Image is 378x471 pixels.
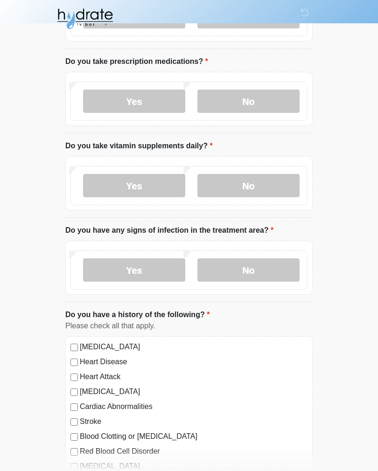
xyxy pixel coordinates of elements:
label: [MEDICAL_DATA] [80,386,308,397]
label: Cardiac Abnormalities [80,401,308,412]
input: [MEDICAL_DATA] [70,388,78,396]
label: Do you have any signs of infection in the treatment area? [65,225,273,236]
input: Heart Attack [70,374,78,381]
label: Yes [83,90,185,113]
img: Hydrate IV Bar - Fort Collins Logo [56,7,114,30]
input: Blood Clotting or [MEDICAL_DATA] [70,433,78,441]
label: [MEDICAL_DATA] [80,341,308,353]
label: Heart Disease [80,356,308,367]
label: No [197,90,300,113]
label: Do you take prescription medications? [65,56,208,67]
input: Cardiac Abnormalities [70,403,78,411]
input: Heart Disease [70,359,78,366]
label: Blood Clotting or [MEDICAL_DATA] [80,431,308,442]
div: Please check all that apply. [65,320,313,332]
label: Do you have a history of the following? [65,309,210,320]
label: Yes [83,258,185,282]
input: Red Blood Cell Disorder [70,448,78,456]
input: [MEDICAL_DATA] [70,463,78,471]
label: Red Blood Cell Disorder [80,446,308,457]
label: No [197,174,300,197]
label: No [197,258,300,282]
input: [MEDICAL_DATA] [70,344,78,351]
label: Heart Attack [80,371,308,382]
input: Stroke [70,418,78,426]
label: Stroke [80,416,308,427]
label: Do you take vitamin supplements daily? [65,140,213,152]
label: Yes [83,174,185,197]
